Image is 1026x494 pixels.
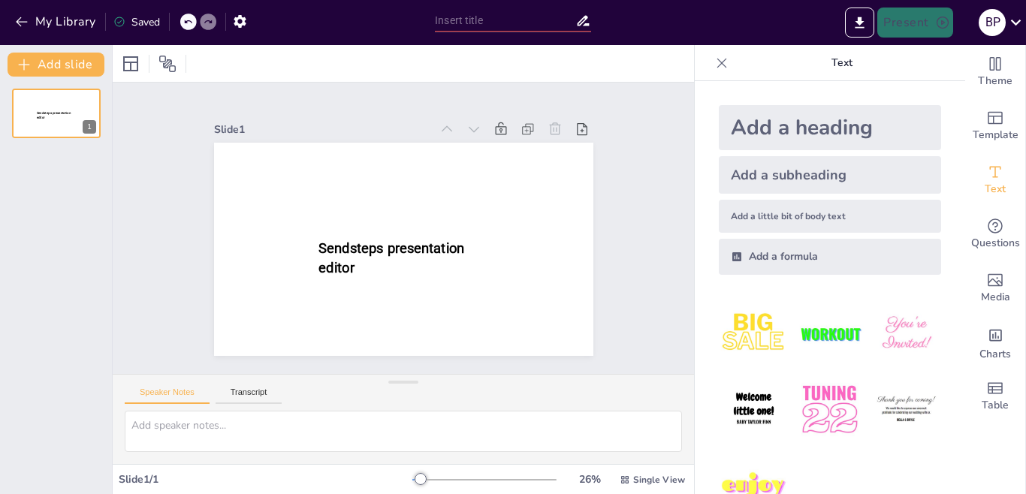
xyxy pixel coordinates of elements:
[965,369,1025,423] div: Add a table
[158,55,177,73] span: Position
[978,73,1012,89] span: Theme
[113,15,160,29] div: Saved
[11,10,102,34] button: My Library
[845,8,874,38] button: Export to PowerPoint
[795,299,865,369] img: 2.jpeg
[125,387,210,404] button: Speaker Notes
[216,387,282,404] button: Transcript
[83,120,96,134] div: 1
[8,53,104,77] button: Add slide
[965,99,1025,153] div: Add ready made slides
[877,8,952,38] button: Present
[871,299,941,369] img: 3.jpeg
[965,153,1025,207] div: Add text boxes
[435,10,575,32] input: Insert title
[119,472,412,486] div: Slide 1 / 1
[12,89,101,138] div: Sendsteps presentation editor1
[719,200,941,233] div: Add a little bit of body text
[982,397,1009,414] span: Table
[214,122,431,137] div: Slide 1
[979,8,1006,38] button: В Р
[985,181,1006,197] span: Text
[719,156,941,194] div: Add a subheading
[734,45,950,81] p: Text
[979,346,1011,363] span: Charts
[719,375,789,444] img: 4.jpeg
[965,261,1025,315] div: Add images, graphics, shapes or video
[965,315,1025,369] div: Add charts and graphs
[719,105,941,150] div: Add a heading
[318,240,464,276] span: Sendsteps presentation editor
[979,9,1006,36] div: В Р
[119,52,143,76] div: Layout
[719,299,789,369] img: 1.jpeg
[965,45,1025,99] div: Change the overall theme
[971,235,1020,252] span: Questions
[981,289,1010,306] span: Media
[633,474,685,486] span: Single View
[795,375,865,444] img: 5.jpeg
[719,239,941,275] div: Add a formula
[973,127,1018,143] span: Template
[572,472,608,486] div: 26 %
[965,207,1025,261] div: Get real-time input from your audience
[871,375,941,444] img: 6.jpeg
[37,111,71,119] span: Sendsteps presentation editor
